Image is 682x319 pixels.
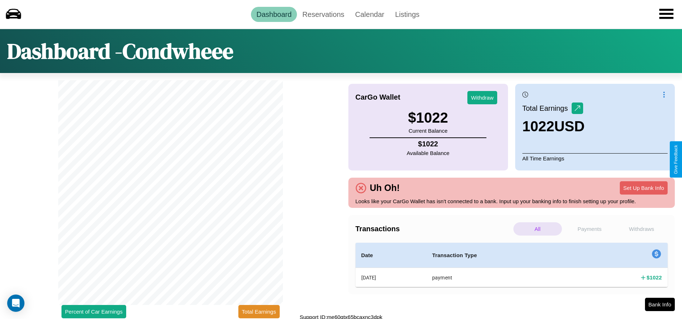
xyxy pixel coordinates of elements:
[7,36,233,66] h1: Dashboard - Condwheee
[361,251,421,260] h4: Date
[356,268,426,287] th: [DATE]
[238,305,280,318] button: Total Earnings
[251,7,297,22] a: Dashboard
[647,274,662,281] h4: $ 1022
[426,268,577,287] th: payment
[513,222,562,236] p: All
[297,7,350,22] a: Reservations
[432,251,571,260] h4: Transaction Type
[356,225,512,233] h4: Transactions
[350,7,390,22] a: Calendar
[645,298,675,311] button: Bank Info
[356,243,668,287] table: simple table
[407,140,449,148] h4: $ 1022
[390,7,425,22] a: Listings
[408,126,448,136] p: Current Balance
[467,91,497,104] button: Withdraw
[566,222,614,236] p: Payments
[356,196,668,206] p: Looks like your CarGo Wallet has isn't connected to a bank. Input up your banking info to finish ...
[617,222,666,236] p: Withdraws
[408,110,448,126] h3: $ 1022
[7,295,24,312] div: Open Intercom Messenger
[522,153,668,163] p: All Time Earnings
[620,181,668,195] button: Set Up Bank Info
[522,118,585,135] h3: 1022 USD
[407,148,449,158] p: Available Balance
[522,102,572,115] p: Total Earnings
[673,145,678,174] div: Give Feedback
[366,183,403,193] h4: Uh Oh!
[61,305,126,318] button: Percent of Car Earnings
[356,93,400,101] h4: CarGo Wallet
